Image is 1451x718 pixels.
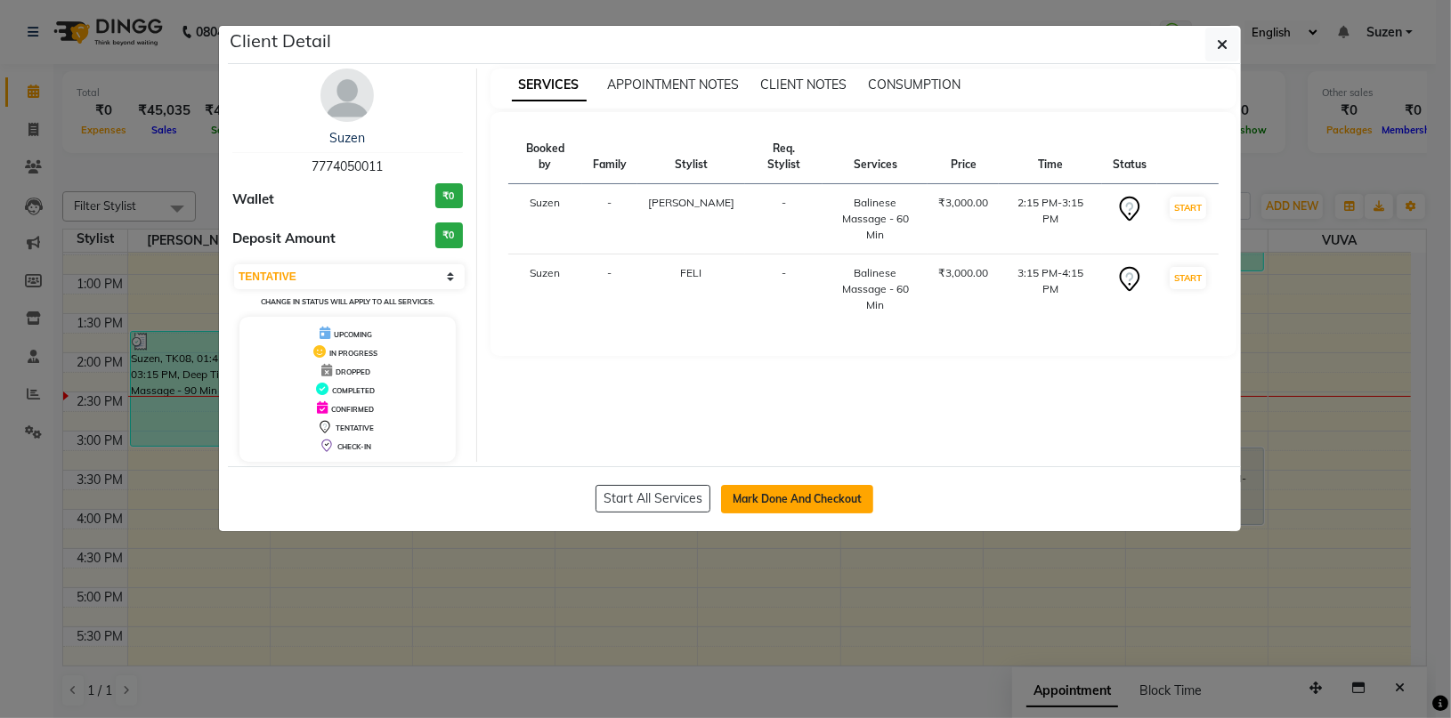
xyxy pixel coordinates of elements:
[745,130,823,184] th: Req. Stylist
[823,130,928,184] th: Services
[999,130,1102,184] th: Time
[508,130,582,184] th: Booked by
[833,265,917,313] div: Balinese Massage - 60 Min
[336,367,370,376] span: DROPPED
[745,254,823,325] td: -
[869,77,961,93] span: CONSUMPTION
[312,158,383,174] span: 7774050011
[648,196,734,209] span: [PERSON_NAME]
[320,69,374,122] img: avatar
[1170,197,1206,219] button: START
[334,330,372,339] span: UPCOMING
[928,130,999,184] th: Price
[637,130,745,184] th: Stylist
[435,183,463,209] h3: ₹0
[1170,267,1206,289] button: START
[336,424,374,432] span: TENTATIVE
[999,254,1102,325] td: 3:15 PM-4:15 PM
[745,184,823,254] td: -
[582,254,637,325] td: -
[596,485,710,512] button: Start All Services
[938,265,988,281] div: ₹3,000.00
[329,130,365,146] a: Suzen
[508,254,582,325] td: Suzen
[680,266,701,279] span: FELI
[332,386,375,395] span: COMPLETED
[721,485,873,513] button: Mark Done And Checkout
[435,222,463,248] h3: ₹0
[261,297,434,306] small: Change in status will apply to all services.
[582,130,637,184] th: Family
[230,28,331,54] h5: Client Detail
[1102,130,1157,184] th: Status
[999,184,1102,254] td: 2:15 PM-3:15 PM
[508,184,582,254] td: Suzen
[582,184,637,254] td: -
[608,77,740,93] span: APPOINTMENT NOTES
[761,77,847,93] span: CLIENT NOTES
[833,195,917,243] div: Balinese Massage - 60 Min
[331,405,374,414] span: CONFIRMED
[232,229,336,249] span: Deposit Amount
[329,349,377,358] span: IN PROGRESS
[938,195,988,211] div: ₹3,000.00
[337,442,371,451] span: CHECK-IN
[232,190,274,210] span: Wallet
[512,69,587,101] span: SERVICES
